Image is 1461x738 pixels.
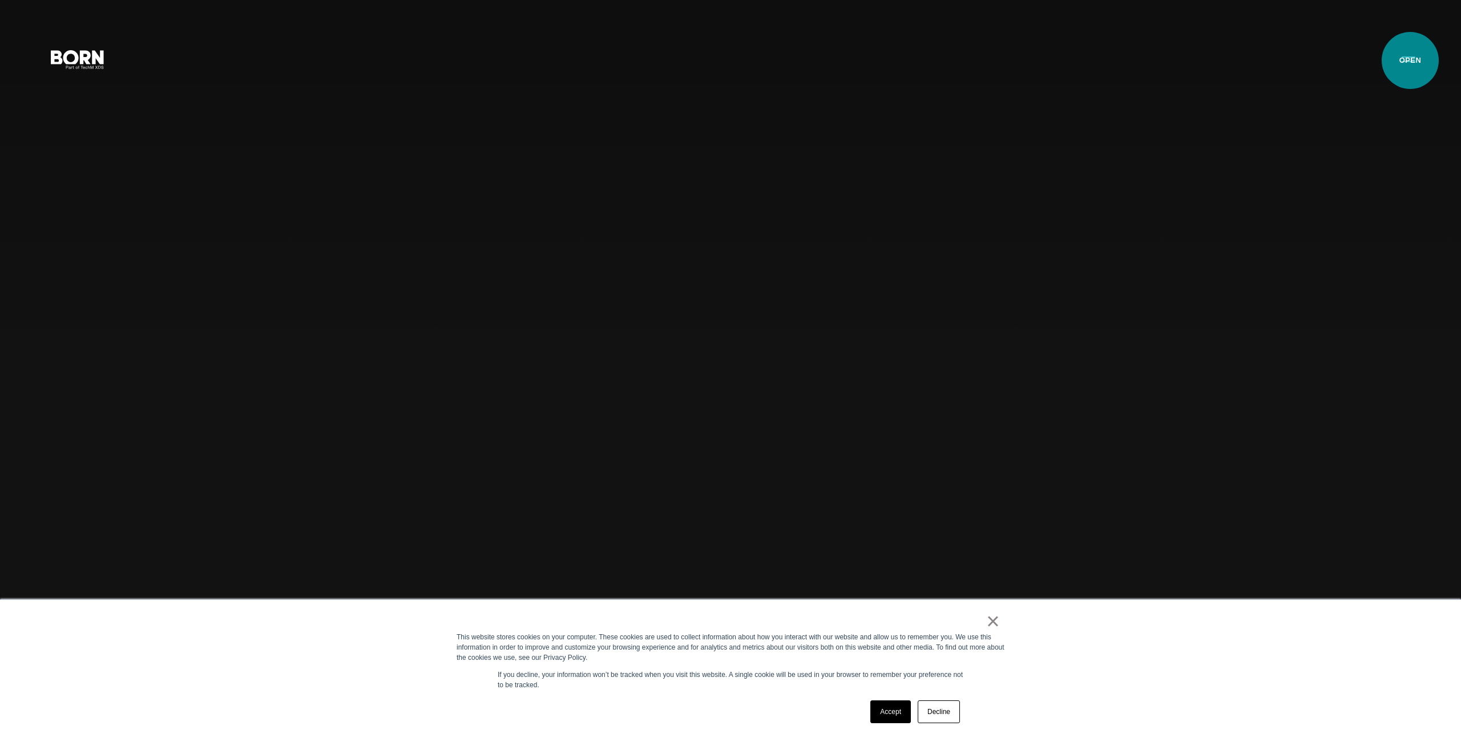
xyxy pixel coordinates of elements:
[498,670,963,690] p: If you decline, your information won’t be tracked when you visit this website. A single cookie wi...
[986,616,1000,626] a: ×
[918,700,960,723] a: Decline
[457,632,1004,663] div: This website stores cookies on your computer. These cookies are used to collect information about...
[1395,47,1422,71] button: Open
[870,700,911,723] a: Accept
